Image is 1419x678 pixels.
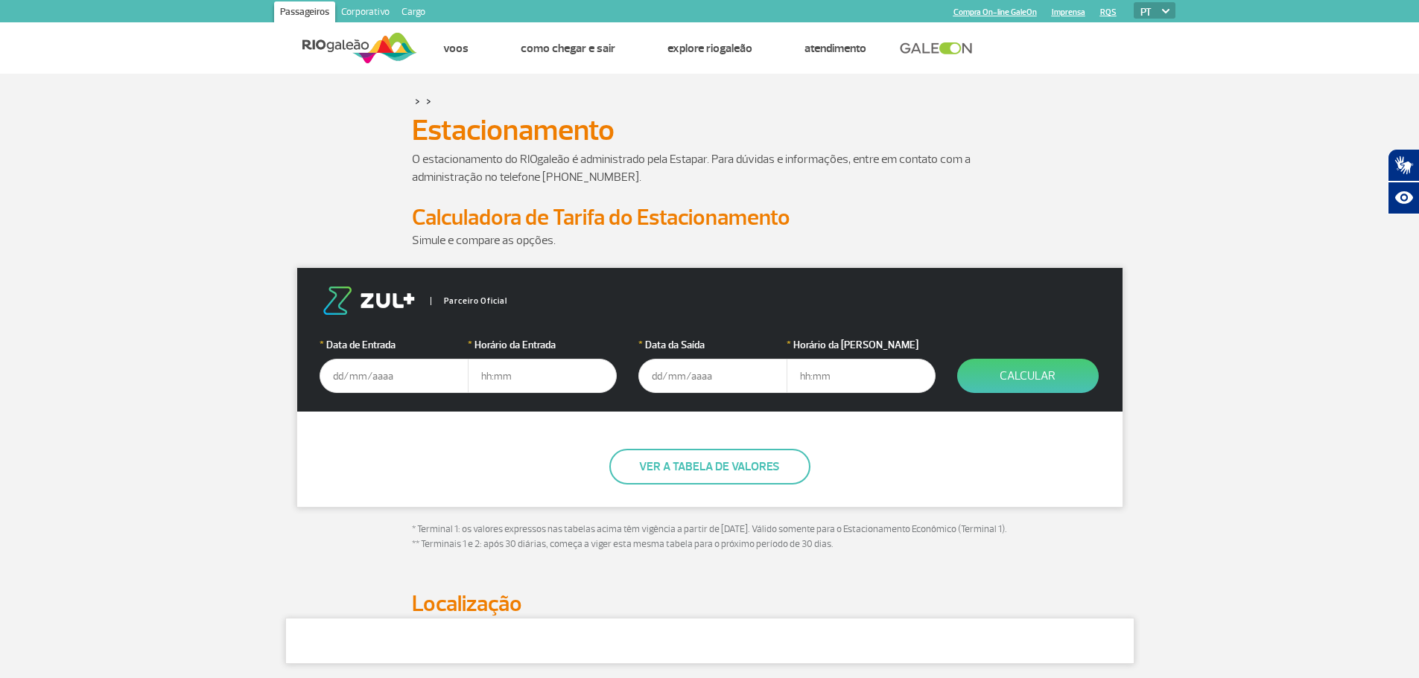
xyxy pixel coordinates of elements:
[431,297,507,305] span: Parceiro Oficial
[1100,7,1117,17] a: RQS
[1388,182,1419,214] button: Abrir recursos assistivos.
[667,41,752,56] a: Explore RIOgaleão
[443,41,469,56] a: Voos
[804,41,866,56] a: Atendimento
[468,337,617,353] label: Horário da Entrada
[274,1,335,25] a: Passageiros
[609,449,810,484] button: Ver a tabela de valores
[426,92,431,109] a: >
[521,41,615,56] a: Como chegar e sair
[320,287,418,315] img: logo-zul.png
[787,359,936,393] input: hh:mm
[396,1,431,25] a: Cargo
[1388,149,1419,214] div: Plugin de acessibilidade da Hand Talk.
[412,118,1008,143] h1: Estacionamento
[412,204,1008,231] h2: Calculadora de Tarifa do Estacionamento
[415,92,420,109] a: >
[953,7,1037,17] a: Compra On-line GaleOn
[412,590,1008,618] h2: Localização
[1052,7,1085,17] a: Imprensa
[468,359,617,393] input: hh:mm
[320,359,469,393] input: dd/mm/aaaa
[320,337,469,353] label: Data de Entrada
[412,150,1008,186] p: O estacionamento do RIOgaleão é administrado pela Estapar. Para dúvidas e informações, entre em c...
[335,1,396,25] a: Corporativo
[412,231,1008,249] p: Simule e compare as opções.
[1388,149,1419,182] button: Abrir tradutor de língua de sinais.
[638,359,787,393] input: dd/mm/aaaa
[957,359,1099,393] button: Calcular
[638,337,787,353] label: Data da Saída
[787,337,936,353] label: Horário da [PERSON_NAME]
[412,522,1008,551] p: * Terminal 1: os valores expressos nas tabelas acima têm vigência a partir de [DATE]. Válido some...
